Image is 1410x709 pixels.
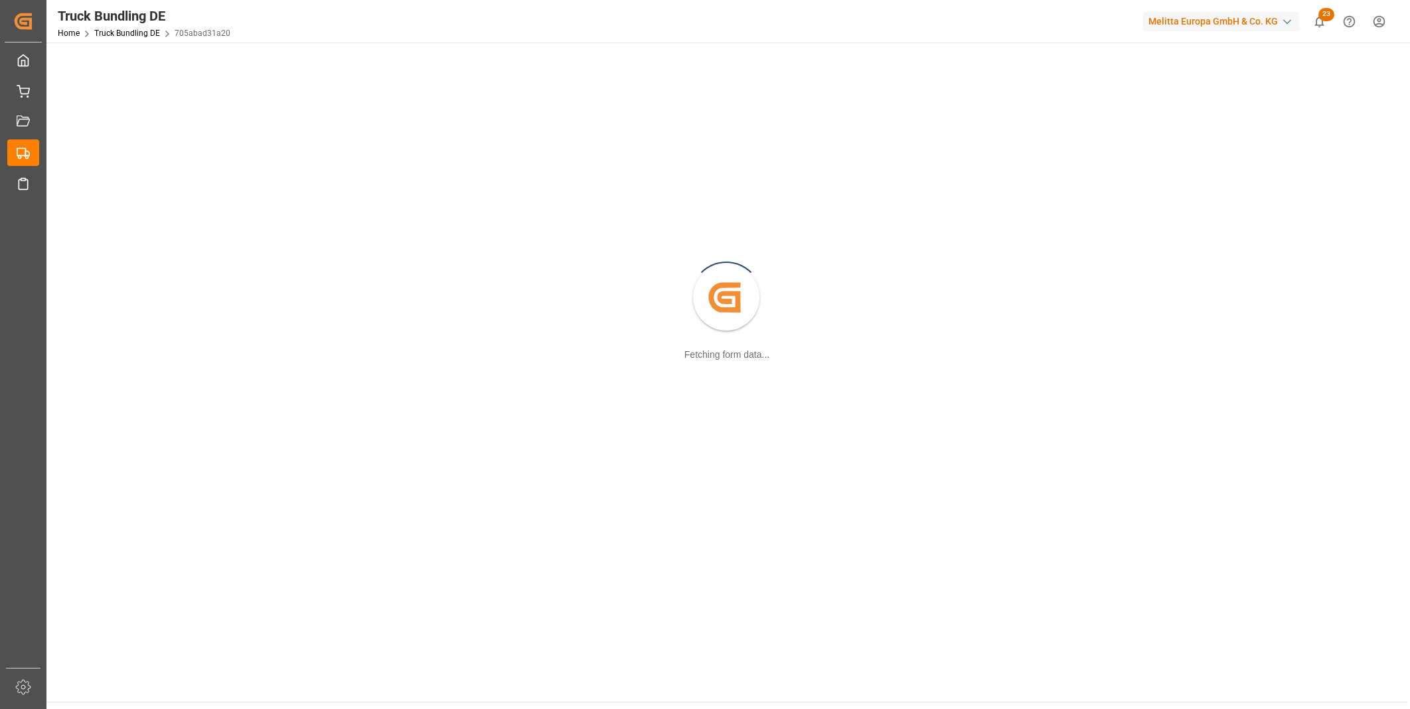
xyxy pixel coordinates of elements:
[1143,9,1304,34] button: Melitta Europa GmbH & Co. KG
[1318,8,1334,21] span: 23
[58,29,80,38] a: Home
[684,348,769,362] div: Fetching form data...
[58,6,230,26] div: Truck Bundling DE
[94,29,160,38] a: Truck Bundling DE
[1304,7,1334,37] button: show 23 new notifications
[1334,7,1364,37] button: Help Center
[1143,12,1299,31] div: Melitta Europa GmbH & Co. KG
